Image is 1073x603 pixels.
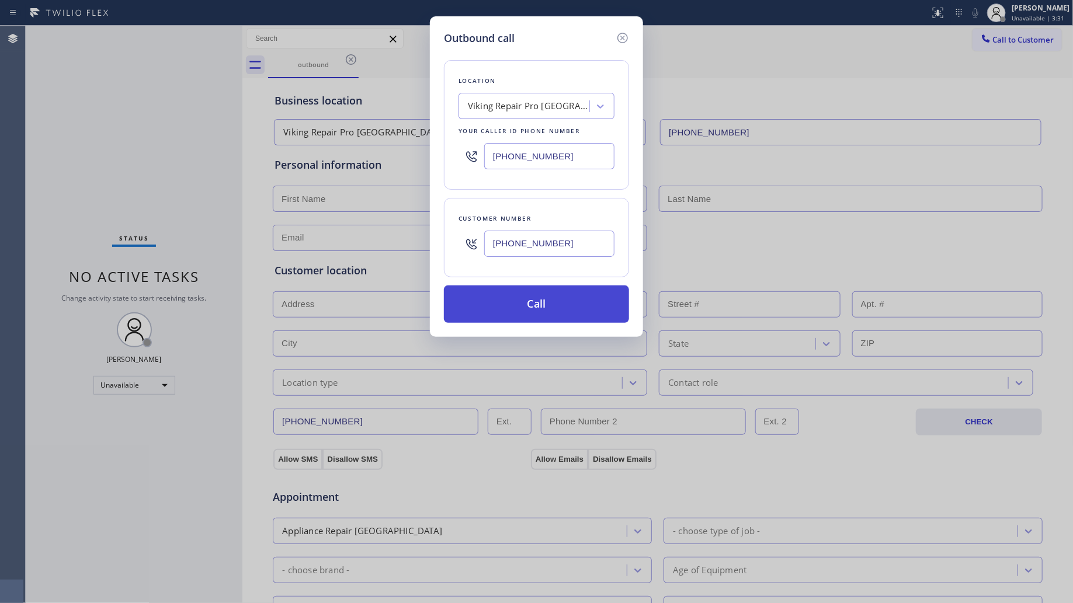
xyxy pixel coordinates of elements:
[459,212,614,225] div: Customer number
[459,125,614,137] div: Your caller id phone number
[444,285,629,323] button: Call
[459,75,614,87] div: Location
[484,143,614,169] input: (123) 456-7890
[468,100,591,113] div: Viking Repair Pro [GEOGRAPHIC_DATA][PERSON_NAME]
[444,30,515,46] h5: Outbound call
[484,231,614,257] input: (123) 456-7890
